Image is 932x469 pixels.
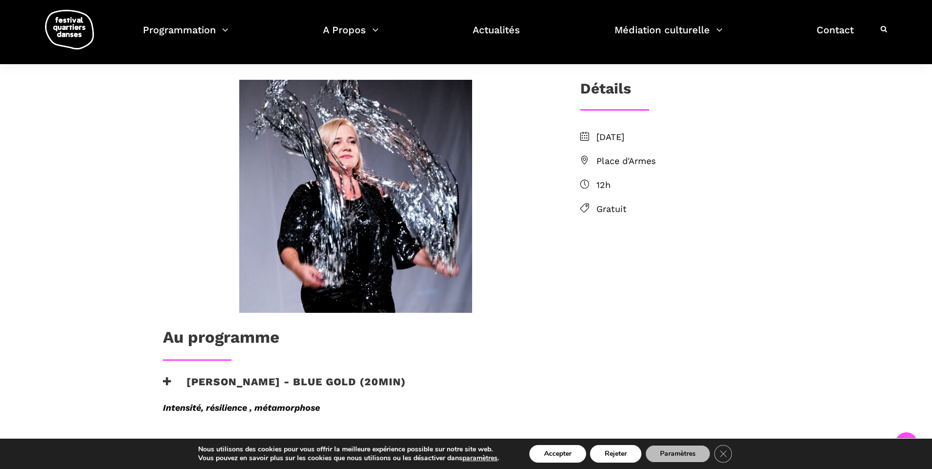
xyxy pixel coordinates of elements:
[143,22,228,50] a: Programmation
[198,445,499,454] p: Nous utilisons des cookies pour vous offrir la meilleure expérience possible sur notre site web.
[817,22,854,50] a: Contact
[198,454,499,463] p: Vous pouvez en savoir plus sur les cookies que nous utilisons ou les désactiver dans .
[580,80,631,104] h3: Détails
[596,178,770,192] span: 12h
[614,22,723,50] a: Médiation culturelle
[45,10,94,49] img: logo-fqd-med
[596,130,770,144] span: [DATE]
[473,22,520,50] a: Actualités
[323,22,379,50] a: A Propos
[714,445,732,463] button: Close GDPR Cookie Banner
[590,445,641,463] button: Rejeter
[163,402,320,413] strong: Intensité, résilience , métamorphose
[596,202,770,216] span: Gratuit
[163,328,279,352] h1: Au programme
[163,375,406,400] h3: [PERSON_NAME] - Blue Gold (20min)
[645,445,710,463] button: Paramètres
[596,154,770,168] span: Place d'Armes
[529,445,586,463] button: Accepter
[462,454,498,463] button: paramètres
